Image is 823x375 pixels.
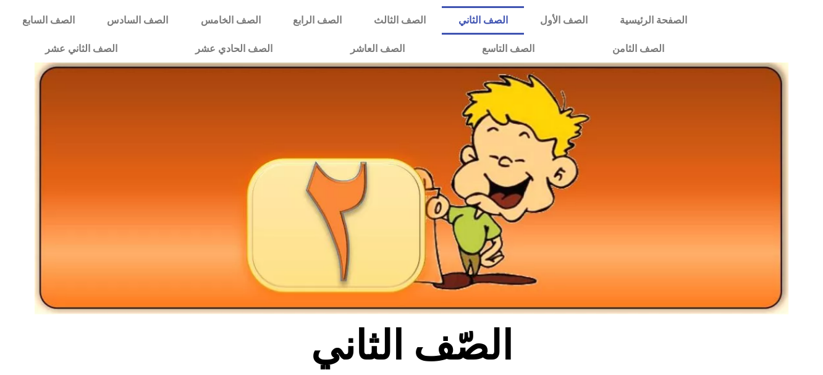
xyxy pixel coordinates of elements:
a: الصف الحادي عشر [156,35,311,63]
a: الصف الثاني عشر [6,35,156,63]
a: الصف التاسع [444,35,574,63]
a: الصف الثاني [442,6,523,35]
a: الصف الخامس [185,6,277,35]
a: الصف الرابع [277,6,358,35]
a: الصفحة الرئيسية [604,6,703,35]
a: الصف الثالث [358,6,442,35]
a: الصف الأول [524,6,604,35]
a: الصف الثامن [573,35,703,63]
a: الصف السادس [91,6,184,35]
a: الصف العاشر [311,35,444,63]
h2: الصّف الثاني [208,322,616,370]
a: الصف السابع [6,6,91,35]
